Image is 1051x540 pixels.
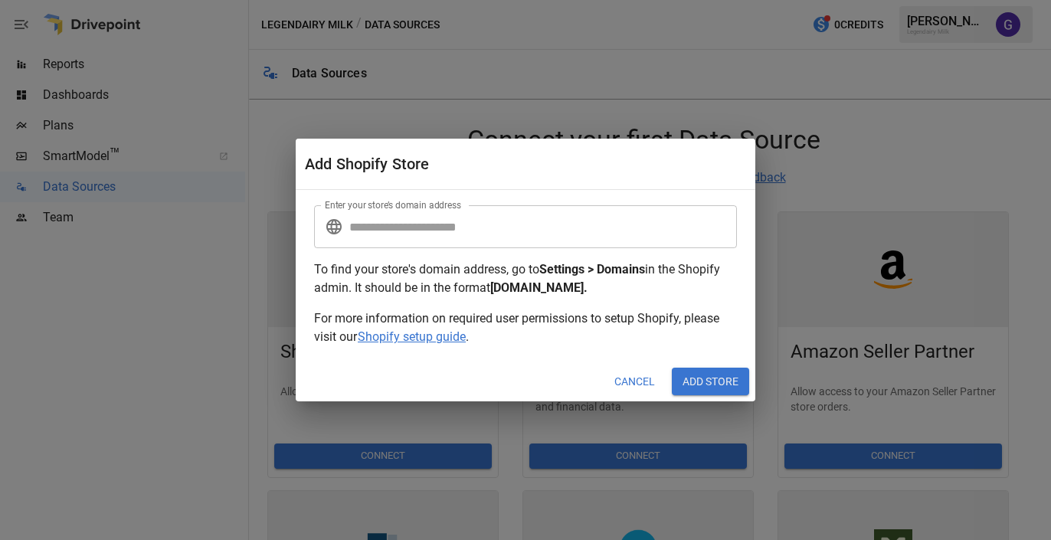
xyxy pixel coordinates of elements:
[672,368,749,395] button: Add Store
[314,260,737,297] p: To find your store's domain address, go to in the Shopify admin. It should be in the format
[325,198,461,211] label: Enter your store’s domain address
[490,280,588,295] b: [DOMAIN_NAME].
[314,309,737,346] p: For more information on required user permissions to setup Shopify, please visit our .
[539,262,645,277] b: Settings > Domains
[305,155,525,173] div: Add Shopify Store
[357,329,466,344] span: Shopify setup guide
[604,368,666,395] button: Cancel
